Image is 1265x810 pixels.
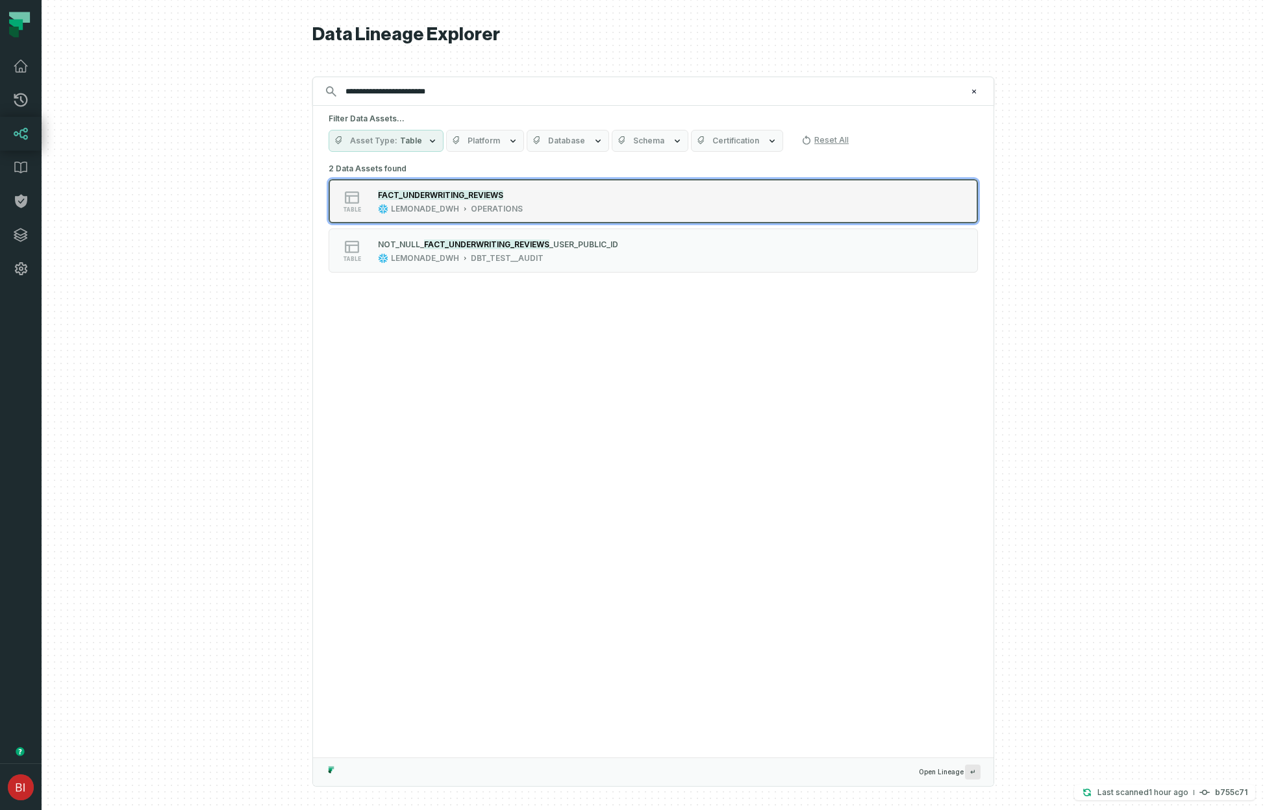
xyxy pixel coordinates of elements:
[919,765,981,779] span: Open Lineage
[446,130,524,152] button: Platform
[549,239,618,249] span: _USER_PUBLIC_ID
[1215,789,1247,796] h4: b755c71
[1097,786,1188,799] p: Last scanned
[712,136,759,146] span: Certification
[400,136,422,146] span: Table
[1149,787,1188,797] relative-time: Oct 15, 2025, 2:59 PM EDT
[329,179,978,223] button: tableLEMONADE_DWHOPERATIONS
[796,130,854,151] button: Reset All
[527,130,609,152] button: Database
[965,765,981,779] span: Press ↵ to add a new Data Asset to the graph
[14,746,26,757] div: Tooltip anchor
[548,136,585,146] span: Database
[8,774,34,800] img: avatar of ben inbar
[343,256,361,262] span: table
[411,239,424,249] span: LL_
[329,160,978,289] div: 2 Data Assets found
[391,204,459,214] div: LEMONADE_DWH
[378,190,503,200] mark: FACT_UNDERWRITING_REVIEWS
[329,228,978,273] button: tableLEMONADE_DWHDBT_TEST__AUDIT
[468,136,500,146] span: Platform
[343,206,361,213] span: table
[313,160,994,757] div: Suggestions
[378,239,411,249] span: NOT_NU
[329,130,444,152] button: Asset TypeTable
[471,253,544,264] div: DBT_TEST__AUDIT
[1074,785,1255,800] button: Last scanned[DATE] 2:59:42 PMb755c71
[329,114,978,124] h5: Filter Data Assets...
[350,136,397,146] span: Asset Type
[424,239,549,249] mark: FACT_UNDERWRITING_REVIEWS
[391,253,459,264] div: LEMONADE_DWH
[471,204,523,214] div: OPERATIONS
[633,136,664,146] span: Schema
[612,130,688,152] button: Schema
[691,130,783,152] button: Certification
[968,85,981,98] button: Clear search query
[312,23,994,46] h1: Data Lineage Explorer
